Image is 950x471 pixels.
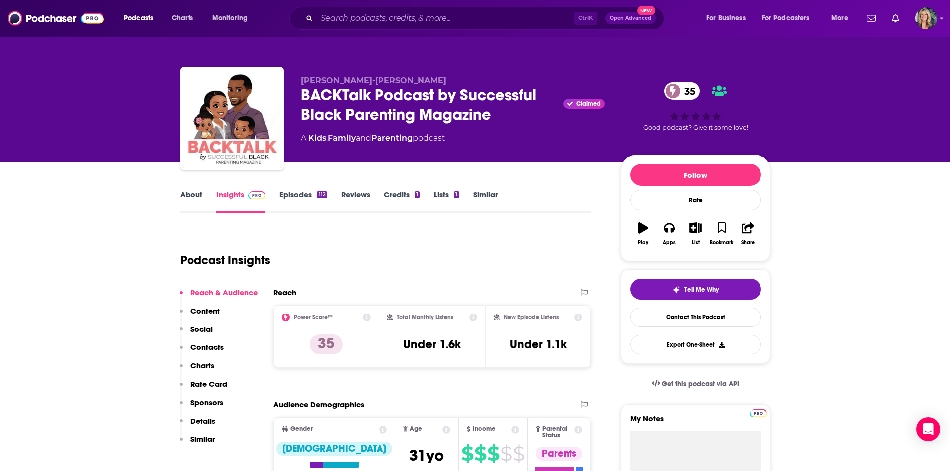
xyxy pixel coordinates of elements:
p: Social [190,324,213,334]
a: Credits1 [384,190,420,213]
span: 31 yo [409,446,444,465]
a: About [180,190,202,213]
span: Age [410,426,422,432]
div: Parents [536,447,582,461]
button: Rate Card [180,379,227,398]
img: Podchaser Pro [750,409,767,417]
div: A podcast [301,132,445,144]
h3: Under 1.1k [510,337,567,352]
button: Content [180,306,220,324]
a: Parenting [371,133,413,143]
button: open menu [117,10,166,26]
div: Bookmark [710,240,733,246]
div: 112 [317,191,327,198]
button: Reach & Audience [180,288,258,306]
input: Search podcasts, credits, & more... [317,10,574,26]
img: Podchaser - Follow, Share and Rate Podcasts [8,9,104,28]
button: open menu [699,10,758,26]
span: More [831,11,848,25]
span: [PERSON_NAME]-[PERSON_NAME] [301,76,446,85]
h3: Under 1.6k [403,337,461,352]
button: Open AdvancedNew [605,12,656,24]
button: open menu [205,10,261,26]
button: open menu [756,10,824,26]
p: Charts [190,361,214,370]
a: Similar [473,190,498,213]
a: Episodes112 [279,190,327,213]
p: Contacts [190,342,224,352]
span: Monitoring [212,11,248,25]
h2: Audience Demographics [273,400,364,409]
span: 35 [674,82,700,100]
span: Tell Me Why [684,286,719,294]
h2: Total Monthly Listens [397,314,453,321]
h2: New Episode Listens [504,314,559,321]
div: Apps [663,240,676,246]
button: Share [735,216,760,252]
p: Sponsors [190,398,223,407]
span: , [326,133,328,143]
a: Lists1 [434,190,459,213]
p: Reach & Audience [190,288,258,297]
div: Play [638,240,648,246]
div: 35Good podcast? Give it some love! [621,76,770,138]
button: Apps [656,216,682,252]
a: Pro website [750,408,767,417]
h1: Podcast Insights [180,253,270,268]
div: [DEMOGRAPHIC_DATA] [276,442,392,456]
div: 1 [454,191,459,198]
span: $ [474,446,486,462]
button: List [682,216,708,252]
span: $ [461,446,473,462]
a: Show notifications dropdown [863,10,880,27]
span: Logged in as lisa.beech [915,7,937,29]
button: tell me why sparkleTell Me Why [630,279,761,300]
img: User Profile [915,7,937,29]
button: open menu [824,10,861,26]
span: Open Advanced [610,16,651,21]
button: Play [630,216,656,252]
a: Reviews [341,190,370,213]
a: InsightsPodchaser Pro [216,190,266,213]
span: Charts [172,11,193,25]
img: BACKTalk Podcast by Successful Black Parenting Magazine [182,69,282,168]
img: tell me why sparkle [672,286,680,294]
span: Podcasts [124,11,153,25]
p: Rate Card [190,379,227,389]
p: Details [190,416,215,426]
div: Search podcasts, credits, & more... [299,7,674,30]
h2: Power Score™ [294,314,333,321]
span: Gender [290,426,313,432]
p: Similar [190,434,215,444]
button: Similar [180,434,215,453]
div: Open Intercom Messenger [916,417,940,441]
div: List [692,240,700,246]
a: Get this podcast via API [644,372,748,396]
p: 35 [310,334,343,354]
button: Charts [180,361,214,379]
a: Family [328,133,356,143]
span: $ [500,446,512,462]
a: 35 [664,82,700,100]
a: Kids [308,133,326,143]
div: Share [741,240,755,246]
button: Follow [630,164,761,186]
button: Show profile menu [915,7,937,29]
span: New [637,6,655,15]
button: Sponsors [180,398,223,416]
div: 1 [415,191,420,198]
a: Contact This Podcast [630,308,761,327]
span: For Podcasters [762,11,810,25]
div: Rate [630,190,761,210]
span: Income [473,426,496,432]
h2: Reach [273,288,296,297]
img: Podchaser Pro [248,191,266,199]
span: For Business [706,11,746,25]
span: and [356,133,371,143]
button: Social [180,324,213,343]
span: $ [513,446,524,462]
a: Show notifications dropdown [888,10,903,27]
button: Export One-Sheet [630,335,761,354]
button: Bookmark [709,216,735,252]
